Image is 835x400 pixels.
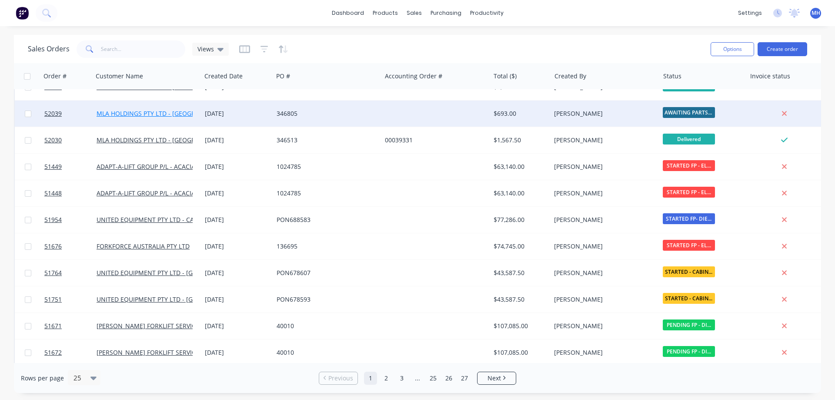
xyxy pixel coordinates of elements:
[385,72,442,81] div: Accounting Order #
[315,372,520,385] ul: Pagination
[494,269,544,277] div: $43,587.50
[44,215,62,224] span: 51954
[750,72,790,81] div: Invoice status
[277,109,373,118] div: 346805
[44,189,62,198] span: 51448
[554,242,651,251] div: [PERSON_NAME]
[663,213,715,224] span: STARTED FP- DIE...
[277,189,373,198] div: 1024785
[97,109,232,118] a: MLA HOLDINGS PTY LTD - [GEOGRAPHIC_DATA]
[277,295,373,304] div: PON678593
[205,242,270,251] div: [DATE]
[28,45,70,53] h1: Sales Orders
[494,348,544,357] div: $107,085.00
[494,189,544,198] div: $63,140.00
[277,348,373,357] div: 40010
[44,109,62,118] span: 52039
[368,7,402,20] div: products
[205,189,270,198] div: [DATE]
[277,269,373,277] div: PON678607
[554,269,651,277] div: [PERSON_NAME]
[663,187,715,198] span: STARTED FP - EL...
[44,322,62,330] span: 51671
[364,372,377,385] a: Page 1 is your current page
[44,339,97,366] a: 51672
[44,207,97,233] a: 51954
[44,286,97,313] a: 51751
[97,242,190,250] a: FORKFORCE AUSTRALIA PTY LTD
[758,42,807,56] button: Create order
[205,295,270,304] div: [DATE]
[663,160,715,171] span: STARTED FP - EL...
[205,109,270,118] div: [DATE]
[277,162,373,171] div: 1024785
[44,180,97,206] a: 51448
[380,372,393,385] a: Page 2
[554,295,651,304] div: [PERSON_NAME]
[494,72,517,81] div: Total ($)
[494,242,544,251] div: $74,745.00
[44,233,97,259] a: 51676
[101,40,186,58] input: Search...
[663,293,715,304] span: STARTED - CABIN...
[205,215,270,224] div: [DATE]
[97,348,268,356] a: [PERSON_NAME] FORKLIFT SERVICES - [GEOGRAPHIC_DATA]
[554,189,651,198] div: [PERSON_NAME]
[44,127,97,153] a: 52030
[97,136,232,144] a: MLA HOLDINGS PTY LTD - [GEOGRAPHIC_DATA]
[554,72,586,81] div: Created By
[205,162,270,171] div: [DATE]
[711,42,754,56] button: Options
[442,372,455,385] a: Page 26
[812,9,820,17] span: MH
[43,72,67,81] div: Order #
[494,109,544,118] div: $693.00
[663,240,715,251] span: STARTED FP - EL...
[554,162,651,171] div: [PERSON_NAME]
[44,269,62,277] span: 51764
[494,215,544,224] div: $77,286.00
[327,7,368,20] a: dashboard
[494,295,544,304] div: $43,587.50
[277,322,373,330] div: 40010
[277,136,373,145] div: 346513
[385,136,481,145] div: 00039331
[554,136,651,145] div: [PERSON_NAME]
[554,322,651,330] div: [PERSON_NAME]
[663,319,715,330] span: PENDING FP - DI...
[97,322,268,330] a: [PERSON_NAME] FORKLIFT SERVICES - [GEOGRAPHIC_DATA]
[426,7,466,20] div: purchasing
[44,313,97,339] a: 51671
[276,72,290,81] div: PO #
[44,260,97,286] a: 51764
[427,372,440,385] a: Page 25
[663,266,715,277] span: STARTED - CABIN...
[319,374,357,383] a: Previous page
[44,295,62,304] span: 51751
[205,269,270,277] div: [DATE]
[478,374,516,383] a: Next page
[663,107,715,118] span: AWAITING PARTS ...
[494,136,544,145] div: $1,567.50
[21,374,64,383] span: Rows per page
[44,162,62,171] span: 51449
[44,348,62,357] span: 51672
[411,372,424,385] a: Jump forward
[395,372,408,385] a: Page 3
[44,136,62,145] span: 52030
[197,44,214,54] span: Views
[97,215,206,224] a: UNITED EQUIPMENT PTY LTD - CAVAN
[328,374,353,383] span: Previous
[663,72,681,81] div: Status
[466,7,508,20] div: productivity
[44,154,97,180] a: 51449
[554,109,651,118] div: [PERSON_NAME]
[97,269,246,277] a: UNITED EQUIPMENT PTY LTD - [GEOGRAPHIC_DATA]
[16,7,29,20] img: Factory
[205,348,270,357] div: [DATE]
[277,242,373,251] div: 136695
[44,242,62,251] span: 51676
[205,136,270,145] div: [DATE]
[402,7,426,20] div: sales
[96,72,143,81] div: Customer Name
